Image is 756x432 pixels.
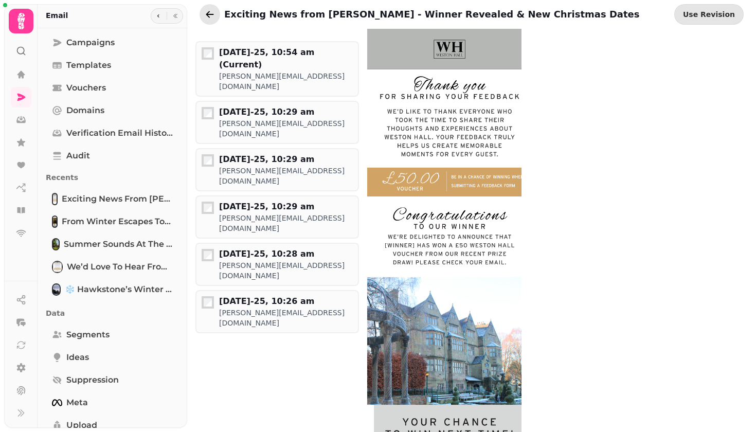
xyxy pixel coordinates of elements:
span: Use Revision [683,11,735,18]
span: Upload [66,419,97,431]
a: ❄️ Hawkstone’s Winter Escape Is Back❄️ Hawkstone’s Winter Escape Is Back [46,279,179,300]
a: Suppression [46,370,179,390]
a: Summer Sounds at The Saracen’s Head 🎶☀️Summer Sounds at The Saracen’s Head 🎶☀️ [46,234,179,255]
div: [PERSON_NAME][EMAIL_ADDRESS][DOMAIN_NAME] [219,260,354,281]
span: Segments [66,329,110,341]
a: Exciting News from Weston Hall - Winner Revealed & New Christmas DatesExciting News from [PERSON_... [46,189,179,209]
span: Verification email history [66,127,173,139]
span: Meta [66,397,88,409]
p: Data [46,304,179,322]
a: From winter escapes to festive feasts - your seasonal story begins here..From winter escapes to f... [46,211,179,232]
span: Vouchers [66,82,106,94]
button: Use Revision [674,4,744,25]
a: We’d Love to Hear From You!We’d Love to Hear From You! [46,257,179,277]
div: [DATE]-25, 10:26 am [219,295,354,308]
div: [PERSON_NAME][EMAIL_ADDRESS][DOMAIN_NAME] [219,166,354,186]
a: Meta [46,392,179,413]
div: [DATE]-25, 10:29 am [219,106,354,118]
div: [DATE]-25, 10:29 am [219,201,354,213]
span: Ideas [66,351,89,364]
a: Ideas [46,347,179,368]
div: [PERSON_NAME][EMAIL_ADDRESS][DOMAIN_NAME] [219,118,354,139]
h2: Exciting News from [PERSON_NAME] - Winner Revealed & New Christmas Dates [224,7,640,22]
div: [DATE]-25, 10:28 am [219,248,354,260]
div: [PERSON_NAME][EMAIL_ADDRESS][DOMAIN_NAME] [219,71,354,92]
img: We’d Love to Hear From You! [53,262,62,272]
a: Domains [46,100,179,121]
span: ❄️ Hawkstone’s Winter Escape Is Back [65,283,173,296]
span: Suppression [66,374,119,386]
div: [PERSON_NAME][EMAIL_ADDRESS][DOMAIN_NAME] [219,213,354,233]
div: [DATE]-25, 10:29 am [219,153,354,166]
span: Exciting News from [PERSON_NAME] - Winner Revealed & New Christmas Dates [62,193,173,205]
span: From winter escapes to festive feasts - your seasonal story begins here.. [62,215,173,228]
a: Campaigns [46,32,179,53]
a: Vouchers [46,78,179,98]
img: ❄️ Hawkstone’s Winter Escape Is Back [53,284,60,295]
button: go back [200,4,220,25]
img: Exciting News from Weston Hall - Winner Revealed & New Christmas Dates [53,194,57,204]
span: Templates [66,59,111,71]
h2: Email [46,10,68,21]
span: Domains [66,104,104,117]
a: Templates [46,55,179,76]
div: [PERSON_NAME][EMAIL_ADDRESS][DOMAIN_NAME] [219,308,354,328]
p: Recents [46,168,179,187]
span: Audit [66,150,90,162]
a: Segments [46,325,179,345]
img: From winter escapes to festive feasts - your seasonal story begins here.. [53,217,57,227]
span: Summer Sounds at The Saracen’s Head 🎶☀️ [64,238,173,250]
img: Summer Sounds at The Saracen’s Head 🎶☀️ [53,239,59,249]
div: [DATE]-25, 10:54 am (Current) [219,46,354,71]
a: Audit [46,146,179,166]
span: We’d Love to Hear From You! [67,261,173,273]
span: Campaigns [66,37,115,49]
a: Verification email history [46,123,179,143]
